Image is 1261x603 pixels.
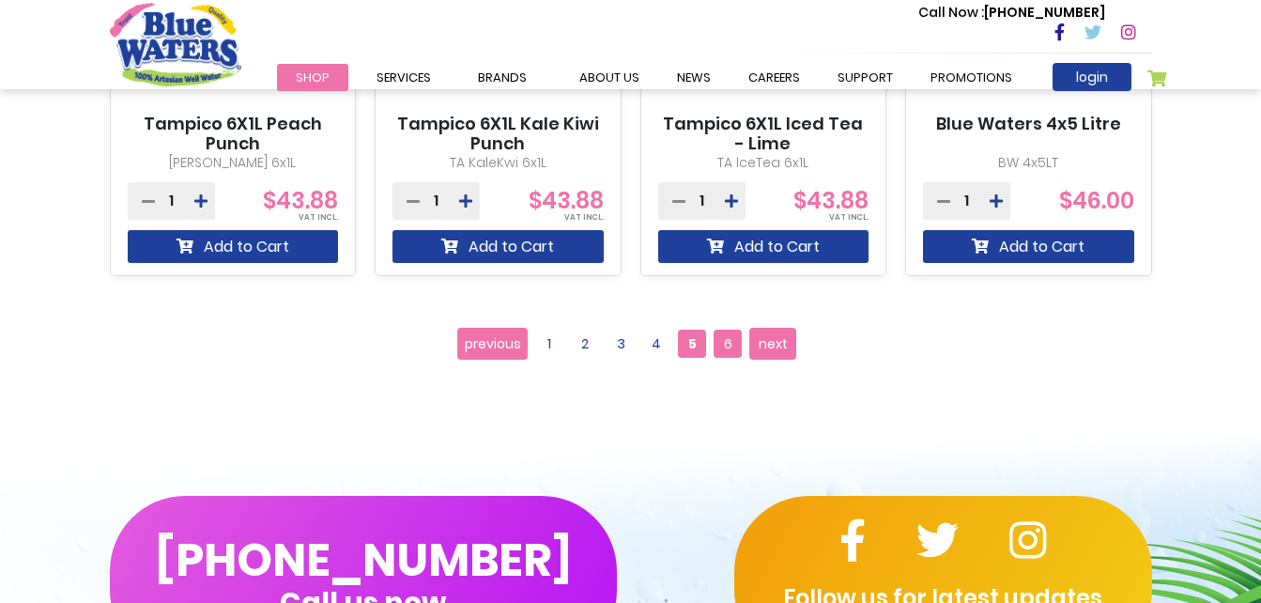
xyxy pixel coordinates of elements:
span: next [759,330,788,358]
a: Tampico 6X1L Peach Punch [128,114,339,154]
span: $43.88 [529,185,604,216]
span: 5 [678,330,706,358]
a: support [819,64,912,91]
a: 2 [571,330,599,358]
a: 3 [607,330,635,358]
p: TA IceTea 6x1L [658,153,869,173]
a: 6 [714,330,742,358]
a: about us [561,64,658,91]
a: store logo [110,3,241,85]
p: BW 4x5LT [923,153,1134,173]
button: Add to Cart [392,230,604,263]
p: TA KaleKwi 6x1L [392,153,604,173]
a: Blue Waters 4x5 Litre [936,114,1121,134]
a: Tampico 6X1L Iced Tea - Lime [658,114,869,154]
p: [PERSON_NAME] 6x1L [128,153,339,173]
span: Services [377,69,431,86]
button: Add to Cart [923,230,1134,263]
span: $46.00 [1059,185,1134,216]
a: Promotions [912,64,1031,91]
a: 4 [642,330,670,358]
span: Brands [478,69,527,86]
a: next [749,328,796,360]
span: Call Now : [918,3,984,22]
button: Add to Cart [658,230,869,263]
span: Shop [296,69,330,86]
a: previous [457,328,528,360]
a: 1 [535,330,563,358]
a: Tampico 6X1L Kale Kiwi Punch [392,114,604,154]
span: $43.88 [793,185,869,216]
a: News [658,64,730,91]
span: $43.88 [263,185,338,216]
span: previous [465,330,521,358]
p: [PHONE_NUMBER] [918,3,1105,23]
a: login [1053,63,1131,91]
a: careers [730,64,819,91]
button: Add to Cart [128,230,339,263]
